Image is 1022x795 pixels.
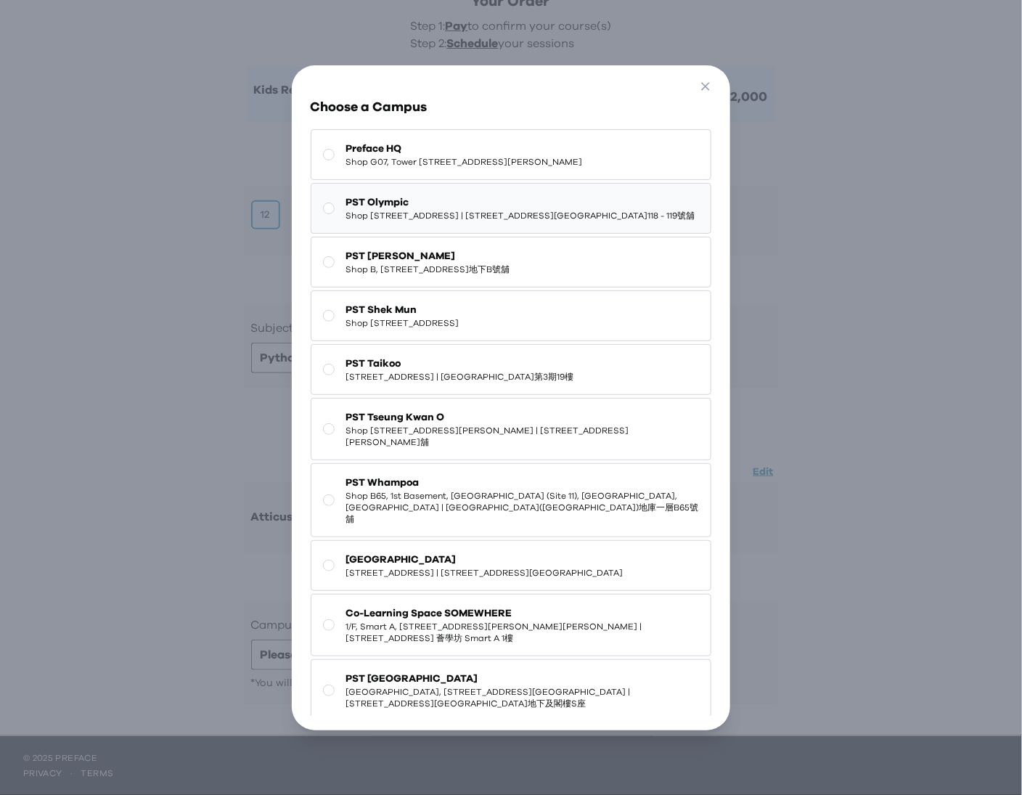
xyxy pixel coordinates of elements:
span: Shop [STREET_ADDRESS] | [STREET_ADDRESS][GEOGRAPHIC_DATA]118 - 119號舖 [346,210,695,221]
span: PST Tseung Kwan O [346,410,700,425]
button: [GEOGRAPHIC_DATA][STREET_ADDRESS] | [STREET_ADDRESS][GEOGRAPHIC_DATA] [311,540,712,591]
span: [STREET_ADDRESS] | [STREET_ADDRESS][GEOGRAPHIC_DATA] [346,567,624,579]
button: PST Shek MunShop [STREET_ADDRESS] [311,290,712,341]
button: PST WhampoaShop B65, 1st Basement, [GEOGRAPHIC_DATA] (Site 11), [GEOGRAPHIC_DATA], [GEOGRAPHIC_DA... [311,463,712,537]
span: Shop B, [STREET_ADDRESS]地下B號舖 [346,264,510,275]
button: PST Taikoo[STREET_ADDRESS] | [GEOGRAPHIC_DATA]第3期19樓 [311,344,712,395]
button: PST [GEOGRAPHIC_DATA][GEOGRAPHIC_DATA], [STREET_ADDRESS][GEOGRAPHIC_DATA] | [STREET_ADDRESS][GEOG... [311,659,712,722]
span: Shop G07, Tower [STREET_ADDRESS][PERSON_NAME] [346,156,583,168]
button: PST Tseung Kwan OShop [STREET_ADDRESS][PERSON_NAME] | [STREET_ADDRESS][PERSON_NAME]舖 [311,398,712,460]
button: Preface HQShop G07, Tower [STREET_ADDRESS][PERSON_NAME] [311,129,712,180]
span: PST [PERSON_NAME] [346,249,510,264]
button: PST OlympicShop [STREET_ADDRESS] | [STREET_ADDRESS][GEOGRAPHIC_DATA]118 - 119號舖 [311,183,712,234]
span: [GEOGRAPHIC_DATA] [346,553,624,567]
span: Preface HQ [346,142,583,156]
span: 1/F, Smart A, [STREET_ADDRESS][PERSON_NAME][PERSON_NAME] | [STREET_ADDRESS] 薈學坊 Smart A 1樓 [346,621,700,644]
span: PST Shek Mun [346,303,459,317]
span: Shop B65, 1st Basement, [GEOGRAPHIC_DATA] (Site 11), [GEOGRAPHIC_DATA], [GEOGRAPHIC_DATA] | [GEOG... [346,490,700,525]
span: Shop [STREET_ADDRESS][PERSON_NAME] | [STREET_ADDRESS][PERSON_NAME]舖 [346,425,700,448]
span: PST Taikoo [346,356,574,371]
span: [STREET_ADDRESS] | [GEOGRAPHIC_DATA]第3期19樓 [346,371,574,383]
span: PST Whampoa [346,476,700,490]
span: Shop [STREET_ADDRESS] [346,317,459,329]
span: PST Olympic [346,195,695,210]
span: PST [GEOGRAPHIC_DATA] [346,672,700,686]
h3: Choose a Campus [311,97,712,118]
span: Co-Learning Space SOMEWHERE [346,606,700,621]
span: [GEOGRAPHIC_DATA], [STREET_ADDRESS][GEOGRAPHIC_DATA] | [STREET_ADDRESS][GEOGRAPHIC_DATA]地下及閣樓S座 [346,686,700,709]
button: PST [PERSON_NAME]Shop B, [STREET_ADDRESS]地下B號舖 [311,237,712,288]
button: Co-Learning Space SOMEWHERE1/F, Smart A, [STREET_ADDRESS][PERSON_NAME][PERSON_NAME] | [STREET_ADD... [311,594,712,656]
